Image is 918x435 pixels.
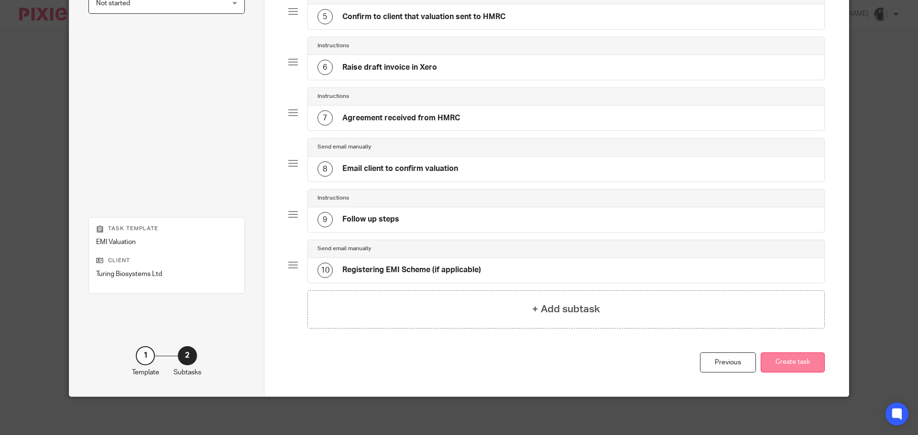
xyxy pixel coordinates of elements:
[342,214,399,224] h4: Follow up steps
[317,9,333,24] div: 5
[96,269,237,279] p: Turing Biosystems Ltd
[96,237,237,247] p: EMI Valuation
[317,194,349,202] h4: Instructions
[761,352,825,373] button: Create task
[317,93,349,100] h4: Instructions
[317,143,371,151] h4: Send email manually
[532,302,600,317] h4: + Add subtask
[342,12,505,22] h4: Confirm to client that valuation sent to HMRC
[700,352,756,373] div: Previous
[136,346,155,365] div: 1
[96,225,237,233] p: Task template
[317,263,333,278] div: 10
[96,257,237,265] p: Client
[132,368,159,377] p: Template
[342,164,458,174] h4: Email client to confirm valuation
[317,212,333,227] div: 9
[342,265,481,275] h4: Registering EMI Scheme (if applicable)
[317,42,349,50] h4: Instructions
[342,63,437,73] h4: Raise draft invoice in Xero
[178,346,197,365] div: 2
[317,60,333,75] div: 6
[317,161,333,177] div: 8
[317,110,333,126] div: 7
[342,113,460,123] h4: Agreement received from HMRC
[174,368,201,377] p: Subtasks
[317,245,371,253] h4: Send email manually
